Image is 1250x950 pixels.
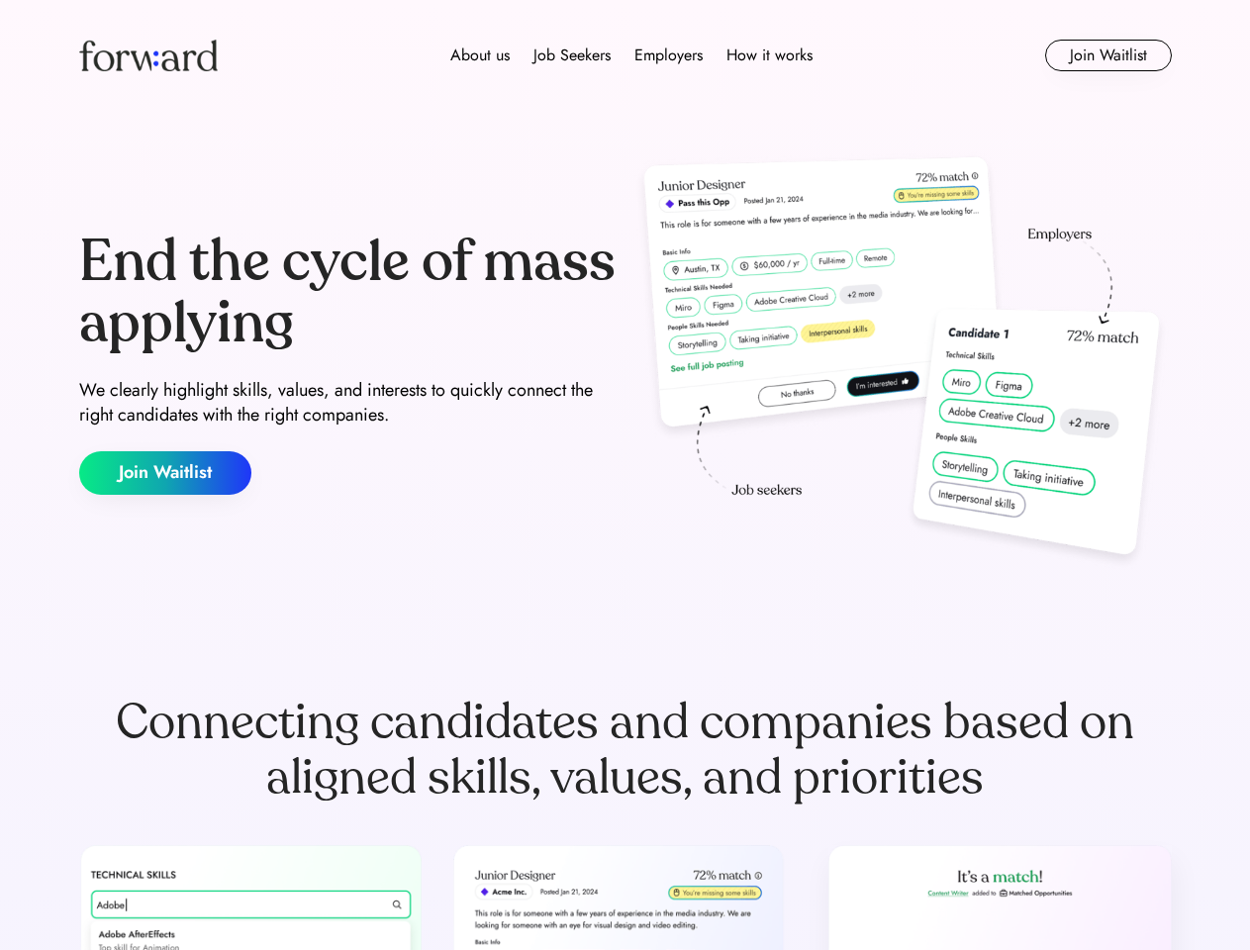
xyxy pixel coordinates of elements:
button: Join Waitlist [79,451,251,495]
div: End the cycle of mass applying [79,232,618,353]
img: hero-image.png [633,150,1172,576]
div: How it works [726,44,813,67]
img: Forward logo [79,40,218,71]
div: Employers [634,44,703,67]
div: Connecting candidates and companies based on aligned skills, values, and priorities [79,695,1172,806]
div: We clearly highlight skills, values, and interests to quickly connect the right candidates with t... [79,378,618,427]
div: Job Seekers [533,44,611,67]
div: About us [450,44,510,67]
button: Join Waitlist [1045,40,1172,71]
